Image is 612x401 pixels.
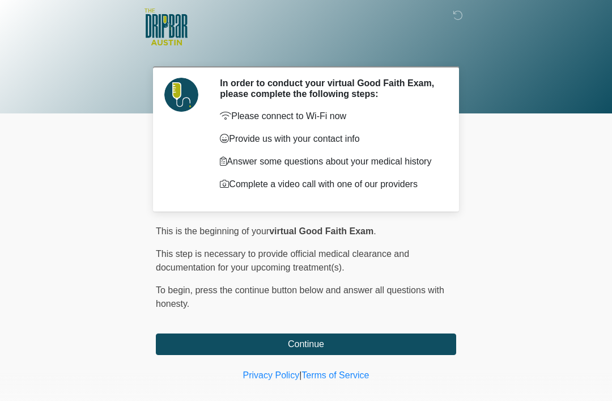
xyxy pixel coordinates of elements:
span: press the continue button below and answer all questions with honesty. [156,285,444,309]
h2: In order to conduct your virtual Good Faith Exam, please complete the following steps: [220,78,439,99]
p: Complete a video call with one of our providers [220,178,439,191]
a: Privacy Policy [243,370,300,380]
img: The DRIPBaR - Austin The Domain Logo [144,9,188,45]
strong: virtual Good Faith Exam [269,226,373,236]
a: | [299,370,301,380]
span: To begin, [156,285,195,295]
span: This is the beginning of your [156,226,269,236]
button: Continue [156,334,456,355]
p: Provide us with your contact info [220,132,439,146]
span: This step is necessary to provide official medical clearance and documentation for your upcoming ... [156,249,409,272]
span: . [373,226,376,236]
p: Answer some questions about your medical history [220,155,439,168]
a: Terms of Service [301,370,369,380]
img: Agent Avatar [164,78,198,112]
p: Please connect to Wi-Fi now [220,109,439,123]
